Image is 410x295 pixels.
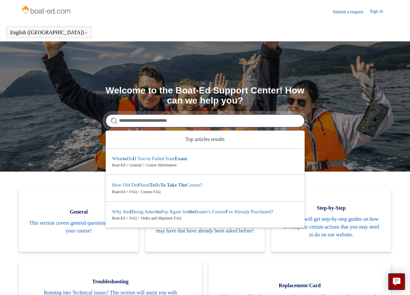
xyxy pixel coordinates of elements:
em: The [178,182,186,188]
span: This section covers general questions regarding your course! [29,219,129,235]
input: Search [106,114,305,127]
span: Replacement Card [218,282,382,289]
em: I [226,209,228,214]
em: the [188,209,195,214]
a: General This section covers general questions regarding your course! [19,188,139,252]
em: I [137,182,139,188]
zd-autocomplete-title-multibrand: Suggested result 3 Why Am I Being Asked to Pay Again for the Boater's Course I've Already Purchased? [112,209,273,216]
button: English ([GEOGRAPHIC_DATA]) [10,30,88,35]
span: Step-by-Step [281,204,381,212]
button: Live chat [388,273,405,290]
a: Submit a request [333,8,370,15]
zd-autocomplete-title-multibrand: Suggested result 2 How Old Do I Need To Be To Take The Course? [112,182,203,189]
a: Step-by-Step Here you will get step-by-step guides on how to complete certain actions that you ma... [271,188,391,252]
zd-autocomplete-breadcrumbs-multibrand: Boat-Ed > FAQ > Course FAQ [112,189,298,195]
em: To [150,182,155,188]
a: Sign in [370,8,389,16]
img: Boat-Ed Help Center home page [21,4,72,17]
em: to [157,209,161,214]
zd-autocomplete-header: Top articles results [106,131,305,148]
em: To [160,182,165,188]
em: I [133,156,135,161]
span: Troubleshooting [29,278,192,286]
em: Take [167,182,177,188]
em: Exam [175,156,187,161]
span: Here you will get step-by-step guides on how to complete certain actions that you may need to do ... [281,215,381,239]
zd-autocomplete-title-multibrand: Suggested result 1 What to Do If You've Failed Your Exam [112,156,187,162]
em: to [123,156,127,161]
zd-autocomplete-breadcrumbs-multibrand: Boat-Ed > General > Course Information [112,162,298,168]
zd-autocomplete-breadcrumbs-multibrand: Boat-Ed > FAQ > Order and Shipment FAQ [112,215,298,221]
em: I [130,209,132,214]
h1: Welcome to the Boat-Ed Support Center! How can we help you? [106,86,305,106]
span: General [29,208,129,216]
